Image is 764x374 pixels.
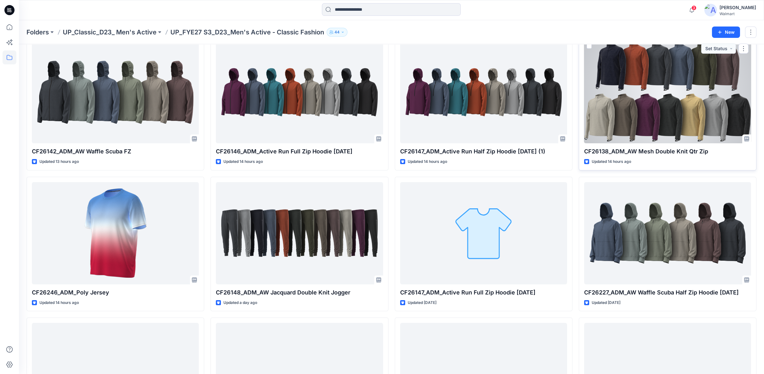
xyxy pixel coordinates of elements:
p: Updated a day ago [223,300,257,306]
p: Updated 13 hours ago [39,158,79,165]
p: 44 [335,29,340,36]
a: CF26147_ADM_Active Run Half Zip Hoodie 30SEP25 (1) [400,41,567,143]
p: Updated 14 hours ago [408,158,447,165]
a: CF26142_ADM_AW Waffle Scuba FZ [32,41,199,143]
img: avatar [704,4,717,16]
a: CF26246_ADM_Poly Jersey [32,182,199,284]
p: Updated 14 hours ago [223,158,263,165]
a: CF26138_ADM_AW Mesh Double Knit Qtr Zip [584,41,751,143]
a: CF26227_ADM_AW Waffle Scuba Half Zip Hoodie 29SEP25 [584,182,751,284]
button: 44 [327,28,347,37]
p: Updated 14 hours ago [39,300,79,306]
div: [PERSON_NAME] [720,4,756,11]
p: Updated [DATE] [592,300,620,306]
p: CF26227_ADM_AW Waffle Scuba Half Zip Hoodie [DATE] [584,288,751,297]
p: CF26138_ADM_AW Mesh Double Knit Qtr Zip [584,147,751,156]
p: UP_FYE27 S3_D23_Men's Active - Classic Fashion [170,28,324,37]
p: Updated 14 hours ago [592,158,631,165]
div: Walmart [720,11,756,16]
a: Folders [27,28,49,37]
span: 3 [691,5,696,10]
p: CF26246_ADM_Poly Jersey [32,288,199,297]
a: CF26146_ADM_Active Run Full Zip Hoodie 30SEP25 [216,41,383,143]
p: Updated [DATE] [408,300,436,306]
p: CF26142_ADM_AW Waffle Scuba FZ [32,147,199,156]
p: CF26148_ADM_AW Jacquard Double Knit Jogger [216,288,383,297]
a: UP_Classic_D23_ Men's Active [63,28,157,37]
p: CF26147_ADM_Active Run Half Zip Hoodie [DATE] (1) [400,147,567,156]
a: CF26148_ADM_AW Jacquard Double Knit Jogger [216,182,383,284]
p: CF26147_ADM_Active Run Full Zip Hoodie [DATE] [400,288,567,297]
button: New [712,27,740,38]
a: CF26147_ADM_Active Run Full Zip Hoodie 30SEP25 [400,182,567,284]
p: CF26146_ADM_Active Run Full Zip Hoodie [DATE] [216,147,383,156]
